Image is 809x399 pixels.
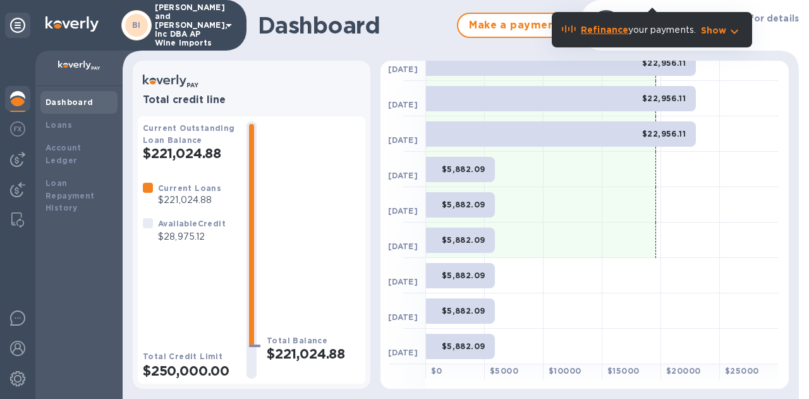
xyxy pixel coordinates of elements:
[267,336,327,345] b: Total Balance
[701,24,727,37] p: Show
[155,3,218,47] p: [PERSON_NAME] and [PERSON_NAME], Inc DBA AP Wine Imports
[388,100,418,109] b: [DATE]
[490,366,518,376] b: $ 5000
[642,129,686,138] b: $22,956.11
[46,178,95,213] b: Loan Repayment History
[468,18,559,33] span: Make a payment
[442,164,485,174] b: $5,882.09
[388,135,418,145] b: [DATE]
[143,94,360,106] h3: Total credit line
[388,277,418,286] b: [DATE]
[388,312,418,322] b: [DATE]
[431,366,442,376] b: $ 0
[581,23,696,37] p: your payments.
[46,120,72,130] b: Loans
[158,183,221,193] b: Current Loans
[725,366,758,376] b: $ 25000
[607,366,639,376] b: $ 15000
[143,363,236,379] h2: $250,000.00
[267,346,360,362] h2: $221,024.88
[158,193,221,207] p: $221,024.88
[132,20,141,30] b: BI
[442,271,485,280] b: $5,882.09
[388,242,418,251] b: [DATE]
[442,306,485,316] b: $5,882.09
[158,230,226,243] p: $28,975.12
[388,348,418,357] b: [DATE]
[388,206,418,216] b: [DATE]
[46,16,99,32] img: Logo
[581,25,628,35] b: Refinance
[442,341,485,351] b: $5,882.09
[143,123,235,145] b: Current Outstanding Loan Balance
[388,171,418,180] b: [DATE]
[549,366,581,376] b: $ 10000
[388,64,418,74] b: [DATE]
[46,97,94,107] b: Dashboard
[158,219,226,228] b: Available Credit
[442,200,485,209] b: $5,882.09
[701,24,742,37] button: Show
[5,13,30,38] div: Unpin categories
[442,235,485,245] b: $5,882.09
[46,143,82,165] b: Account Ledger
[143,352,222,361] b: Total Credit Limit
[457,13,571,38] button: Make a payment
[10,121,25,137] img: Foreign exchange
[258,12,451,39] h1: Dashboard
[642,58,686,68] b: $22,956.11
[642,94,686,103] b: $22,956.11
[666,366,700,376] b: $ 20000
[143,145,236,161] h2: $221,024.88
